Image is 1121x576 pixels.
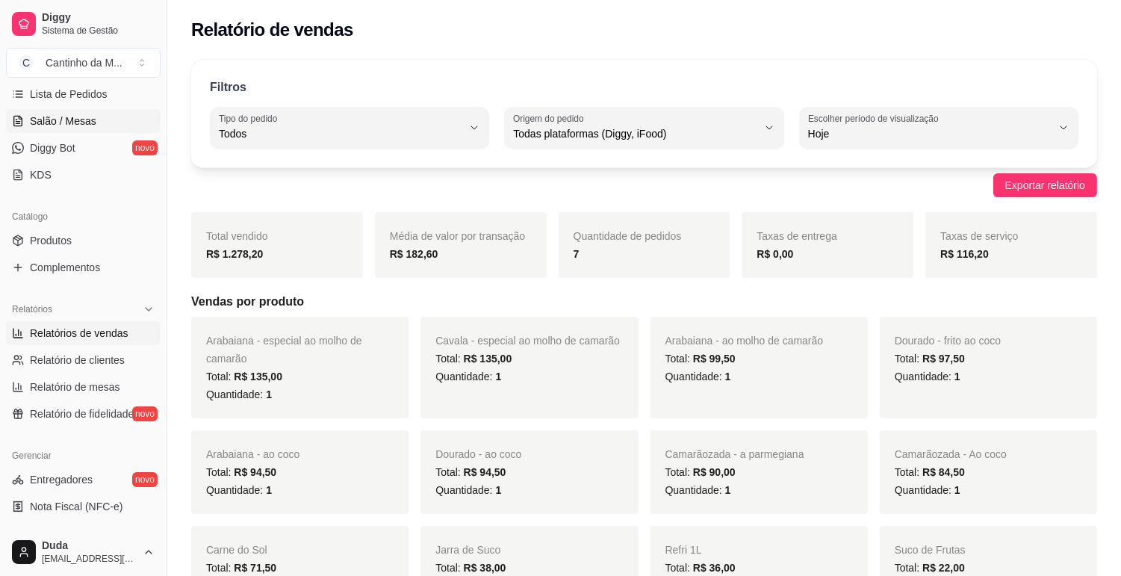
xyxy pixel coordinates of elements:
h2: Relatório de vendas [191,18,353,42]
p: Filtros [210,78,246,96]
span: Média de valor por transação [390,230,525,242]
a: Complementos [6,256,161,279]
div: Gerenciar [6,444,161,468]
span: Arabaiana - ao coco [206,448,299,460]
strong: R$ 1.278,20 [206,248,263,260]
span: Carne do Sol [206,544,267,556]
a: Entregadoresnovo [6,468,161,492]
span: R$ 84,50 [922,466,965,478]
span: R$ 94,50 [234,466,276,478]
span: Salão / Mesas [30,114,96,128]
span: R$ 71,50 [234,562,276,574]
label: Origem do pedido [513,112,589,125]
span: Quantidade de pedidos [574,230,682,242]
span: Produtos [30,233,72,248]
span: Hoje [808,126,1052,141]
span: 1 [266,388,272,400]
span: Quantidade: [665,484,731,496]
h5: Vendas por produto [191,293,1097,311]
span: Total: [206,466,276,478]
span: Quantidade: [206,484,272,496]
span: R$ 135,00 [234,371,282,383]
span: Relatório de fidelidade [30,406,134,421]
span: Quantidade: [435,484,501,496]
button: Duda[EMAIL_ADDRESS][DOMAIN_NAME] [6,534,161,570]
span: Complementos [30,260,100,275]
button: Tipo do pedidoTodos [210,107,489,149]
span: 1 [266,484,272,496]
span: Quantidade: [895,371,960,383]
span: Controle de caixa [30,526,111,541]
span: Suco de Frutas [895,544,966,556]
span: Total: [665,466,736,478]
label: Tipo do pedido [219,112,282,125]
span: C [19,55,34,70]
span: R$ 94,50 [464,466,506,478]
span: Nota Fiscal (NFC-e) [30,499,122,514]
span: Arabaiana - especial ao molho de camarão [206,335,362,365]
span: Diggy Bot [30,140,75,155]
span: Total: [435,466,506,478]
label: Escolher período de visualização [808,112,943,125]
a: KDS [6,163,161,187]
span: Total: [435,353,512,365]
strong: R$ 116,20 [940,248,989,260]
a: Relatório de fidelidadenovo [6,402,161,426]
strong: R$ 0,00 [757,248,793,260]
span: Taxas de entrega [757,230,836,242]
span: Total: [206,371,282,383]
button: Escolher período de visualizaçãoHoje [799,107,1078,149]
span: R$ 99,50 [693,353,736,365]
span: Total: [665,562,736,574]
span: Total: [895,562,965,574]
span: Camarãozada - a parmegiana [665,448,804,460]
span: Relatórios [12,303,52,315]
a: Diggy Botnovo [6,136,161,160]
span: Relatórios de vendas [30,326,128,341]
span: Relatório de clientes [30,353,125,368]
span: Todas plataformas (Diggy, iFood) [513,126,757,141]
span: Quantidade: [206,388,272,400]
a: Relatório de clientes [6,348,161,372]
span: KDS [30,167,52,182]
span: Total: [895,466,965,478]
strong: R$ 182,60 [390,248,438,260]
span: Jarra de Suco [435,544,500,556]
a: Produtos [6,229,161,253]
span: R$ 38,00 [464,562,506,574]
span: Cavala - especial ao molho de camarão [435,335,620,347]
strong: 7 [574,248,580,260]
span: Total: [665,353,736,365]
span: Dourado - frito ao coco [895,335,1001,347]
button: Exportar relatório [993,173,1097,197]
span: 1 [954,484,960,496]
button: Select a team [6,48,161,78]
span: R$ 97,50 [922,353,965,365]
a: Nota Fiscal (NFC-e) [6,495,161,518]
span: Total: [895,353,965,365]
span: Diggy [42,11,155,25]
span: Exportar relatório [1005,177,1085,193]
span: Taxas de serviço [940,230,1018,242]
span: R$ 22,00 [922,562,965,574]
div: Cantinho da M ... [46,55,122,70]
span: Lista de Pedidos [30,87,108,102]
a: Relatório de mesas [6,375,161,399]
a: DiggySistema de Gestão [6,6,161,42]
span: Todos [219,126,462,141]
span: Entregadores [30,472,93,487]
span: [EMAIL_ADDRESS][DOMAIN_NAME] [42,553,137,565]
span: 1 [495,484,501,496]
span: Total: [206,562,276,574]
span: 1 [725,371,731,383]
span: Camarãozada - Ao coco [895,448,1007,460]
span: Quantidade: [435,371,501,383]
a: Controle de caixa [6,521,161,545]
span: Quantidade: [895,484,960,496]
a: Lista de Pedidos [6,82,161,106]
span: 1 [495,371,501,383]
span: 1 [954,371,960,383]
span: Total vendido [206,230,268,242]
span: R$ 135,00 [464,353,512,365]
span: Refri 1L [665,544,702,556]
